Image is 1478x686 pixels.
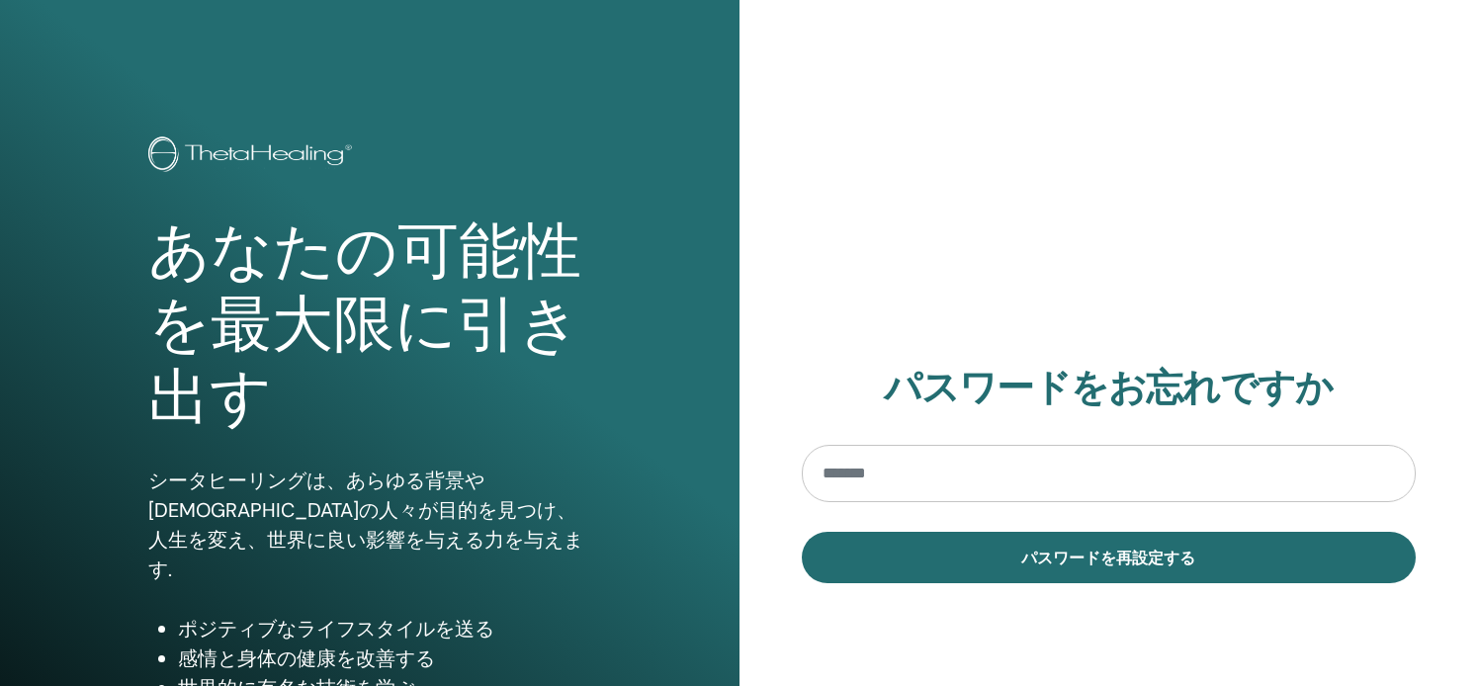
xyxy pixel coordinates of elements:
[148,466,591,584] p: シータヒーリングは、あらゆる背景や[DEMOGRAPHIC_DATA]の人々が目的を見つけ、人生を変え、世界に良い影響を与える力を与えます.
[148,215,591,436] h1: あなたの可能性を最大限に引き出す
[178,643,591,673] li: 感情と身体の健康を改善する
[802,366,1417,411] h2: パスワードをお忘れですか
[802,532,1417,583] button: パスワードを再設定する
[1021,548,1195,568] span: パスワードを再設定する
[178,614,591,643] li: ポジティブなライフスタイルを送る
